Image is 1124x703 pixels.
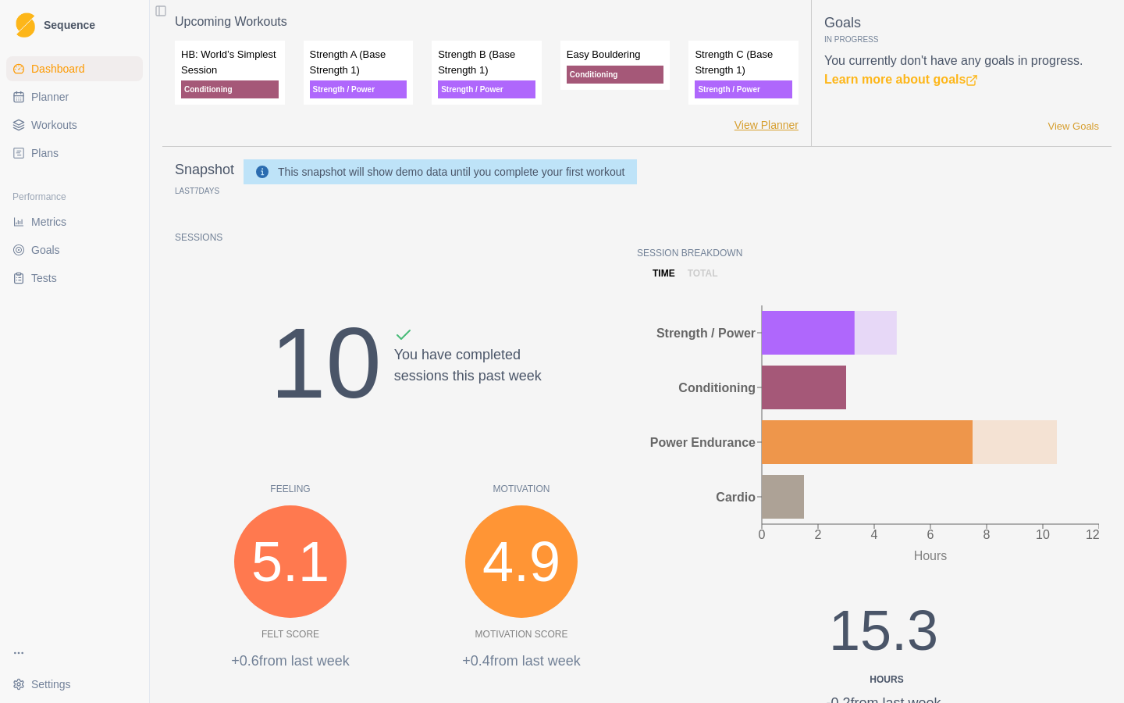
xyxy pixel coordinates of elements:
a: Metrics [6,209,143,234]
span: Dashboard [31,61,85,77]
p: Snapshot [175,159,234,180]
a: Plans [6,141,143,166]
p: Strength / Power [695,80,792,98]
p: Easy Bouldering [567,47,664,62]
p: Felt Score [261,627,319,641]
div: 15.3 [777,588,990,687]
span: 4.9 [482,519,560,604]
tspan: 4 [871,528,878,541]
tspan: Conditioning [678,381,756,394]
p: total [688,266,718,280]
span: 7 [194,187,199,195]
p: Session Breakdown [637,246,1099,260]
tspan: 8 [983,528,991,541]
span: Plans [31,145,59,161]
tspan: Power Endurance [650,436,756,449]
div: You have completed sessions this past week [394,326,542,438]
span: Metrics [31,214,66,230]
span: Goals [31,242,60,258]
div: 10 [270,288,381,438]
tspan: 6 [927,528,934,541]
span: Planner [31,89,69,105]
p: Motivation Score [475,627,568,641]
p: Goals [824,12,1099,34]
div: Performance [6,184,143,209]
tspan: Cardio [716,491,756,504]
p: Conditioning [567,66,664,84]
tspan: 2 [815,528,822,541]
p: Upcoming Workouts [175,12,799,31]
p: Last Days [175,187,219,195]
p: HB: World’s Simplest Session [181,47,279,77]
p: Strength A (Base Strength 1) [310,47,407,77]
span: Tests [31,270,57,286]
tspan: 10 [1036,528,1050,541]
a: Workouts [6,112,143,137]
a: Learn more about goals [824,73,978,86]
p: You currently don't have any goals in progress. [824,52,1099,89]
tspan: 0 [759,528,766,541]
tspan: Strength / Power [656,327,756,340]
img: Logo [16,12,35,38]
p: Motivation [406,482,637,496]
a: Dashboard [6,56,143,81]
p: Conditioning [181,80,279,98]
tspan: 12 [1086,528,1100,541]
a: Goals [6,237,143,262]
tspan: Hours [914,549,948,562]
p: Sessions [175,230,637,244]
p: Feeling [175,482,406,496]
p: +0.6 from last week [175,651,406,672]
p: Strength / Power [310,80,407,98]
div: This snapshot will show demo data until you complete your first workout [278,162,624,181]
p: +0.4 from last week [406,651,637,672]
div: Hours [784,673,990,687]
span: 5.1 [251,519,329,604]
p: Strength B (Base Strength 1) [438,47,535,77]
span: Sequence [44,20,95,30]
p: Strength / Power [438,80,535,98]
a: View Planner [735,117,799,134]
a: Tests [6,266,143,291]
a: LogoSequence [6,6,143,44]
a: View Goals [1048,119,1099,134]
span: Workouts [31,117,77,133]
p: In Progress [824,34,1099,45]
p: time [653,266,675,280]
button: Settings [6,672,143,697]
p: Strength C (Base Strength 1) [695,47,792,77]
a: Planner [6,84,143,109]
